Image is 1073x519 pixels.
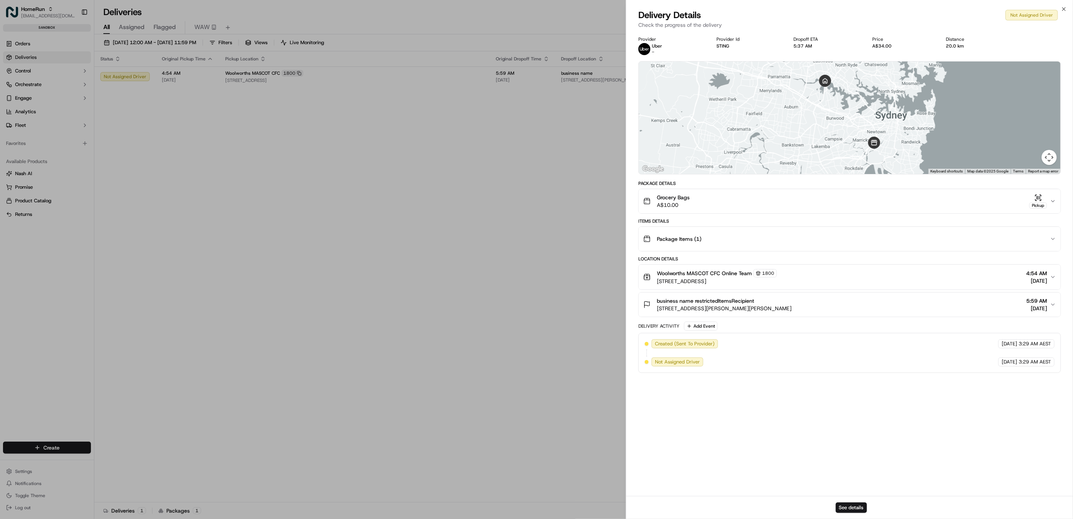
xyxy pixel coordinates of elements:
[872,36,934,42] div: Price
[794,43,861,49] div: 5:37 AM
[836,502,867,513] button: See details
[652,49,654,55] span: -
[15,117,21,123] img: 1736555255976-a54dd68f-1ca7-489b-9aae-adbdc363a1c4
[53,187,91,193] a: Powered byPylon
[684,322,718,331] button: Add Event
[657,194,690,201] span: Grocery Bags
[1002,340,1017,347] span: [DATE]
[67,137,82,143] span: [DATE]
[1013,169,1024,173] a: Terms (opens in new tab)
[8,98,51,104] div: Past conversations
[23,137,61,143] span: [PERSON_NAME]
[638,36,704,42] div: Provider
[5,166,61,179] a: 📗Knowledge Base
[34,72,124,80] div: Start new chat
[1026,277,1047,285] span: [DATE]
[638,21,1061,29] p: Check the progress of the delivery
[639,189,1061,213] button: Grocery BagsA$10.00Pickup
[71,169,121,176] span: API Documentation
[639,265,1061,290] button: Woolworths MASCOT CFC Online Team1800[STREET_ADDRESS]4:54 AM[DATE]
[75,187,91,193] span: Pylon
[8,8,23,23] img: Nash
[16,72,29,86] img: 6896339556228_8d8ce7a9af23287cc65f_72.jpg
[967,169,1008,173] span: Map data ©2025 Google
[15,169,58,176] span: Knowledge Base
[23,117,61,123] span: [PERSON_NAME]
[946,36,1007,42] div: Distance
[638,180,1061,186] div: Package Details
[716,43,729,49] button: STING
[1026,270,1047,277] span: 4:54 AM
[652,43,662,49] p: Uber
[61,166,124,179] a: 💻API Documentation
[657,297,754,305] span: business name restrictedItemsRecipient
[657,270,752,277] span: Woolworths MASCOT CFC Online Team
[34,80,104,86] div: We're available if you need us!
[762,270,774,276] span: 1800
[657,277,777,285] span: [STREET_ADDRESS]
[1029,194,1047,209] button: Pickup
[930,169,963,174] button: Keyboard shortcuts
[1019,340,1051,347] span: 3:29 AM AEST
[638,256,1061,262] div: Location Details
[639,227,1061,251] button: Package Items (1)
[8,72,21,86] img: 1736555255976-a54dd68f-1ca7-489b-9aae-adbdc363a1c4
[657,235,701,243] span: Package Items ( 1 )
[1026,305,1047,312] span: [DATE]
[63,117,65,123] span: •
[641,164,666,174] img: Google
[638,9,701,21] span: Delivery Details
[8,169,14,176] div: 📗
[657,305,792,312] span: [STREET_ADDRESS][PERSON_NAME][PERSON_NAME]
[63,137,65,143] span: •
[20,49,136,57] input: Got a question? Start typing here...
[8,130,20,142] img: Masood Aslam
[657,201,690,209] span: A$10.00
[638,323,679,329] div: Delivery Activity
[872,43,934,49] div: A$34.00
[117,97,137,106] button: See all
[1019,359,1051,365] span: 3:29 AM AEST
[1002,359,1017,365] span: [DATE]
[8,110,20,122] img: Ben Goodger
[638,218,1061,224] div: Items Details
[641,164,666,174] a: Open this area in Google Maps (opens a new window)
[1042,150,1057,165] button: Map camera controls
[639,293,1061,317] button: business name restrictedItemsRecipient[STREET_ADDRESS][PERSON_NAME][PERSON_NAME]5:59 AM[DATE]
[655,340,715,347] span: Created (Sent To Provider)
[794,36,861,42] div: Dropoff ETA
[67,117,82,123] span: [DATE]
[1026,297,1047,305] span: 5:59 AM
[15,138,21,144] img: 1736555255976-a54dd68f-1ca7-489b-9aae-adbdc363a1c4
[638,43,650,55] img: uber-new-logo.jpeg
[8,30,137,42] p: Welcome 👋
[1029,202,1047,209] div: Pickup
[946,43,1007,49] div: 20.0 km
[64,169,70,176] div: 💻
[716,36,782,42] div: Provider Id
[128,74,137,83] button: Start new chat
[1028,169,1058,173] a: Report a map error
[655,359,700,365] span: Not Assigned Driver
